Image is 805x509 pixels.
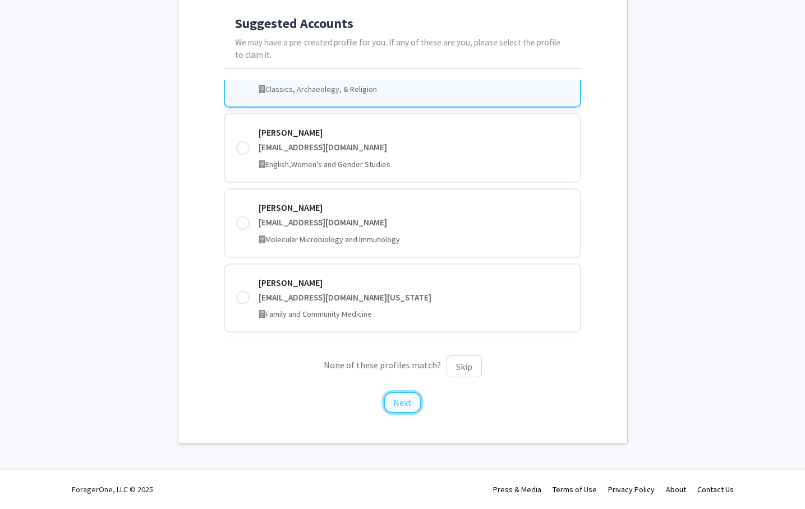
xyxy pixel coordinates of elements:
h4: Suggested Accounts [235,16,570,32]
p: We may have a pre-created profile for you. If any of these are you, please select the profile to ... [235,36,570,62]
iframe: Chat [8,459,48,501]
a: Contact Us [697,484,734,494]
div: [PERSON_NAME] [259,276,569,289]
span: Women's and Gender Studies [291,159,390,169]
button: Next [384,392,421,413]
span: Family and Community Medicine [265,309,372,319]
button: Skip [447,355,482,377]
div: [EMAIL_ADDRESS][DOMAIN_NAME] [259,141,569,154]
span: Molecular Microbiology and Immunology [265,234,400,244]
div: [PERSON_NAME] [259,201,569,214]
div: [PERSON_NAME] [259,126,569,139]
a: About [666,484,686,494]
a: Terms of Use [553,484,597,494]
div: [EMAIL_ADDRESS][DOMAIN_NAME] [259,216,569,229]
a: Press & Media [493,484,541,494]
a: Privacy Policy [608,484,655,494]
p: None of these profiles match? [224,355,581,377]
div: ForagerOne, LLC © 2025 [72,470,153,509]
span: Classics, Archaeology, & Religion [265,84,377,94]
span: English, [265,159,291,169]
div: [EMAIL_ADDRESS][DOMAIN_NAME][US_STATE] [259,291,569,304]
